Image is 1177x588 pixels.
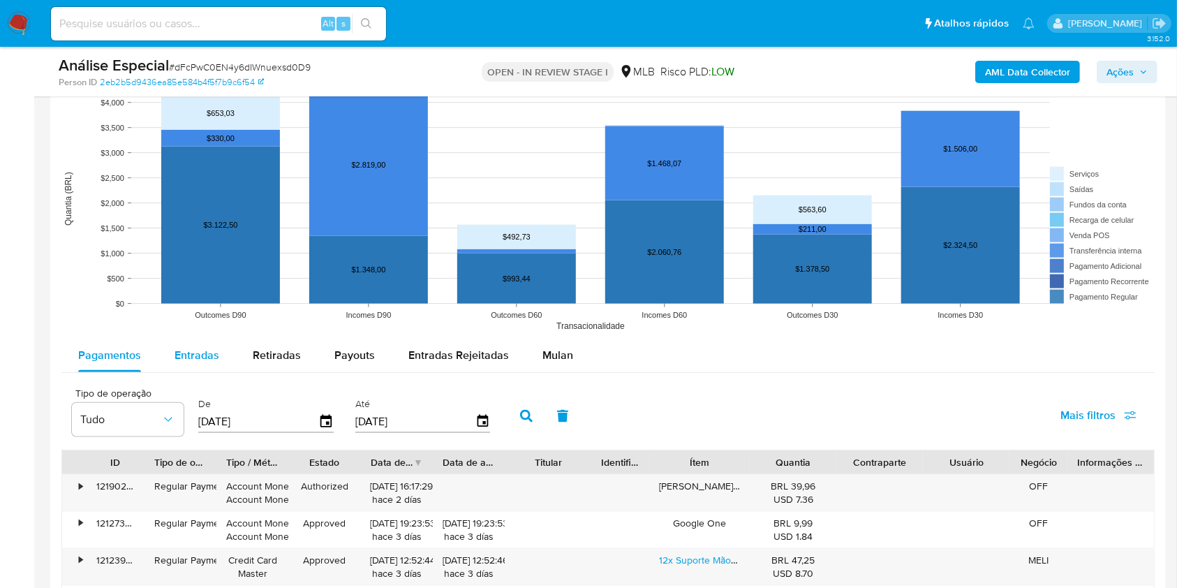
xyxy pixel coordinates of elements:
[975,61,1080,83] button: AML Data Collector
[934,16,1009,31] span: Atalhos rápidos
[341,17,346,30] span: s
[59,54,169,76] b: Análise Especial
[169,60,311,74] span: # dFcPwC0EN4y6dIWnuexsd0D9
[711,64,734,80] span: LOW
[1023,17,1035,29] a: Notificações
[1147,33,1170,44] span: 3.152.0
[1068,17,1147,30] p: ana.conceicao@mercadolivre.com
[482,62,614,82] p: OPEN - IN REVIEW STAGE I
[1152,16,1167,31] a: Sair
[352,14,380,34] button: search-icon
[51,15,386,33] input: Pesquise usuários ou casos...
[985,61,1070,83] b: AML Data Collector
[1097,61,1157,83] button: Ações
[1106,61,1134,83] span: Ações
[323,17,334,30] span: Alt
[100,76,264,89] a: 2eb2b5d9436ea85e584b4f5f7b9c6f54
[660,64,734,80] span: Risco PLD:
[619,64,655,80] div: MLB
[59,76,97,89] b: Person ID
